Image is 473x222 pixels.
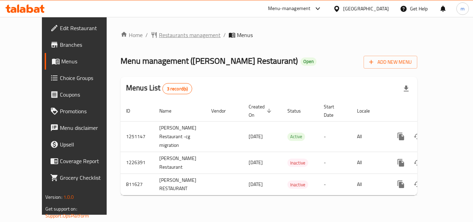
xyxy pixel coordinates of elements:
[409,176,426,193] button: Change Status
[151,31,221,39] a: Restaurants management
[351,174,387,195] td: All
[237,31,253,39] span: Menus
[45,70,121,86] a: Choice Groups
[45,153,121,169] a: Coverage Report
[60,74,115,82] span: Choice Groups
[60,41,115,49] span: Branches
[121,121,154,152] td: 1251147
[163,86,192,92] span: 3 record(s)
[409,128,426,145] button: Change Status
[249,158,263,167] span: [DATE]
[461,5,465,12] span: m
[45,211,89,220] a: Support.OpsPlatform
[369,58,412,66] span: Add New Menu
[287,107,310,115] span: Status
[393,128,409,145] button: more
[60,140,115,149] span: Upsell
[387,100,465,122] th: Actions
[268,5,311,13] div: Menu-management
[364,56,417,69] button: Add New Menu
[45,193,62,202] span: Version:
[351,121,387,152] td: All
[318,152,351,174] td: -
[393,154,409,171] button: more
[249,180,263,189] span: [DATE]
[45,36,121,53] a: Branches
[287,180,308,189] div: Inactive
[45,20,121,36] a: Edit Restaurant
[211,107,235,115] span: Vendor
[287,159,308,167] span: Inactive
[223,31,226,39] li: /
[154,121,206,152] td: [PERSON_NAME] Restaurant -cg migration
[249,103,274,119] span: Created On
[159,107,180,115] span: Name
[287,181,308,189] span: Inactive
[343,5,389,12] div: [GEOGRAPHIC_DATA]
[357,107,379,115] span: Locale
[45,204,77,213] span: Get support on:
[409,154,426,171] button: Change Status
[398,80,414,97] div: Export file
[45,136,121,153] a: Upsell
[121,53,298,69] span: Menu management ( [PERSON_NAME] Restaurant )
[45,119,121,136] a: Menu disclaimer
[351,152,387,174] td: All
[162,83,193,94] div: Total records count
[393,176,409,193] button: more
[126,83,192,94] h2: Menus List
[145,31,148,39] li: /
[154,174,206,195] td: [PERSON_NAME] RESTAURANT
[324,103,343,119] span: Start Date
[45,169,121,186] a: Grocery Checklist
[45,86,121,103] a: Coupons
[121,152,154,174] td: 1226391
[249,132,263,141] span: [DATE]
[318,121,351,152] td: -
[287,133,305,141] span: Active
[301,59,316,64] span: Open
[63,193,74,202] span: 1.0.0
[126,107,139,115] span: ID
[60,90,115,99] span: Coupons
[60,174,115,182] span: Grocery Checklist
[60,24,115,32] span: Edit Restaurant
[318,174,351,195] td: -
[121,31,417,39] nav: breadcrumb
[154,152,206,174] td: [PERSON_NAME] Restaurant
[60,124,115,132] span: Menu disclaimer
[159,31,221,39] span: Restaurants management
[60,157,115,165] span: Coverage Report
[301,57,316,66] div: Open
[45,53,121,70] a: Menus
[60,107,115,115] span: Promotions
[121,174,154,195] td: 811627
[121,31,143,39] a: Home
[61,57,115,65] span: Menus
[121,100,465,196] table: enhanced table
[45,103,121,119] a: Promotions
